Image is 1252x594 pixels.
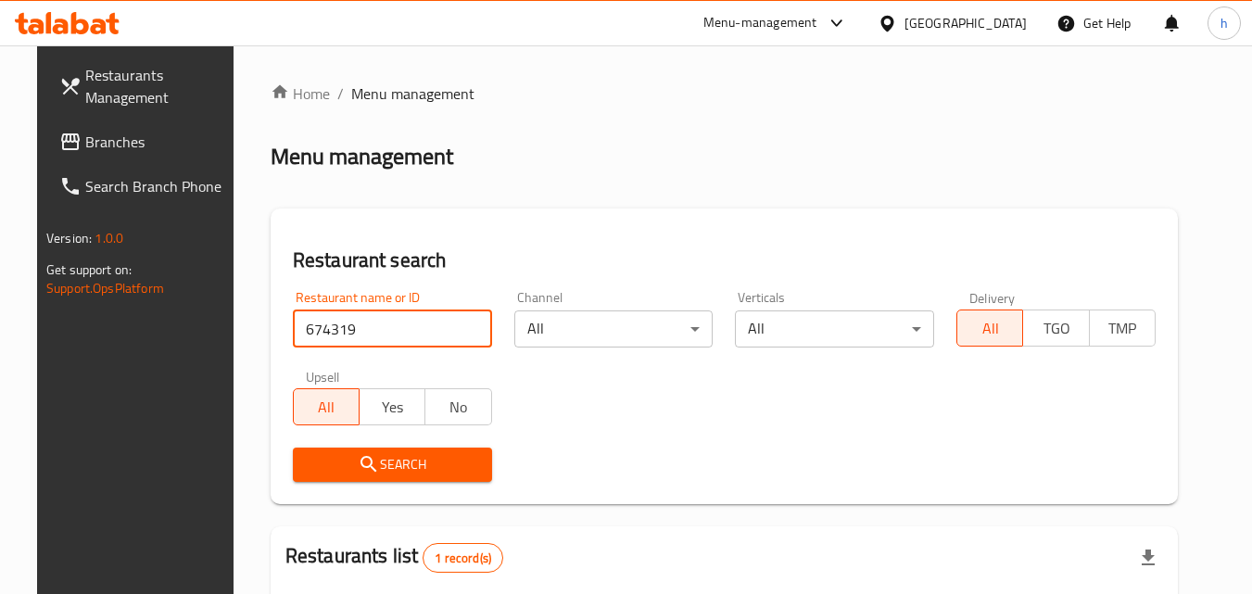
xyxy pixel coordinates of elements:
[306,370,340,383] label: Upsell
[293,310,492,348] input: Search for restaurant name or ID..
[44,53,247,120] a: Restaurants Management
[703,12,817,34] div: Menu-management
[1097,315,1148,342] span: TMP
[423,543,503,573] div: Total records count
[85,175,232,197] span: Search Branch Phone
[85,131,232,153] span: Branches
[44,120,247,164] a: Branches
[85,64,232,108] span: Restaurants Management
[293,448,492,482] button: Search
[969,291,1016,304] label: Delivery
[359,388,425,425] button: Yes
[293,388,360,425] button: All
[337,82,344,105] li: /
[1220,13,1228,33] span: h
[956,310,1023,347] button: All
[271,142,453,171] h2: Menu management
[735,310,934,348] div: All
[904,13,1027,33] div: [GEOGRAPHIC_DATA]
[424,550,502,567] span: 1 record(s)
[351,82,474,105] span: Menu management
[367,394,418,421] span: Yes
[285,542,503,573] h2: Restaurants list
[95,226,123,250] span: 1.0.0
[271,82,330,105] a: Home
[46,258,132,282] span: Get support on:
[514,310,714,348] div: All
[301,394,352,421] span: All
[1089,310,1156,347] button: TMP
[46,276,164,300] a: Support.OpsPlatform
[293,246,1156,274] h2: Restaurant search
[46,226,92,250] span: Version:
[1126,536,1170,580] div: Export file
[1031,315,1081,342] span: TGO
[308,453,477,476] span: Search
[965,315,1016,342] span: All
[271,82,1178,105] nav: breadcrumb
[433,394,484,421] span: No
[44,164,247,209] a: Search Branch Phone
[1022,310,1089,347] button: TGO
[424,388,491,425] button: No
